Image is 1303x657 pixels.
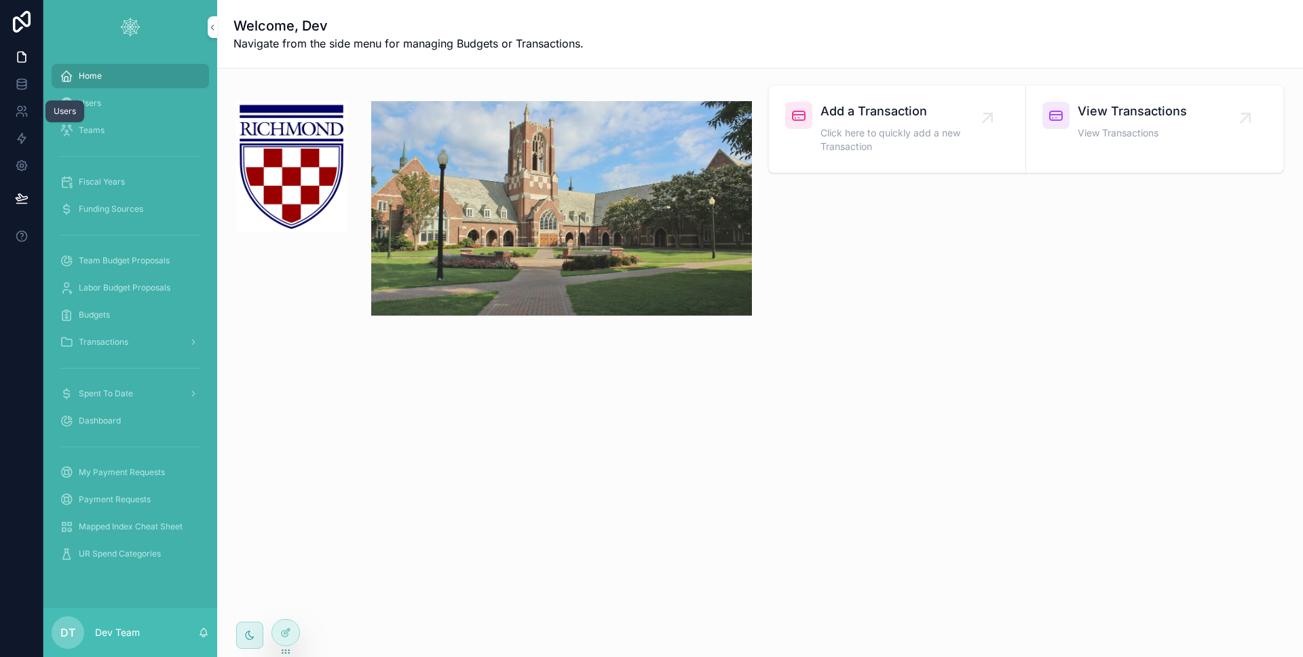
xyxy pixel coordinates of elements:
span: Budgets [79,309,110,320]
h1: Welcome, Dev [233,16,584,35]
a: Fiscal Years [52,170,209,194]
img: 27248-Richmond-Logo.jpg [236,101,347,233]
span: DT [60,624,75,641]
img: 27250-Richmond_2.jpg [371,101,752,316]
span: Home [79,71,102,81]
span: UR Spend Categories [79,548,161,559]
a: Payment Requests [52,487,209,512]
p: Dev Team [95,626,140,639]
a: Funding Sources [52,197,209,221]
span: Transactions [79,337,128,348]
a: Dashboard [52,409,209,433]
span: Dashboard [79,415,121,426]
div: Users [54,106,76,117]
a: My Payment Requests [52,460,209,485]
span: Spent To Date [79,388,133,399]
span: Labor Budget Proposals [79,282,170,293]
a: Budgets [52,303,209,327]
a: Mapped Index Cheat Sheet [52,514,209,539]
span: My Payment Requests [79,467,165,478]
span: Mapped Index Cheat Sheet [79,521,183,532]
a: View TransactionsView Transactions [1026,86,1283,172]
a: Home [52,64,209,88]
span: Navigate from the side menu for managing Budgets or Transactions. [233,35,584,52]
span: Click here to quickly add a new Transaction [820,126,987,153]
span: Funding Sources [79,204,143,214]
span: Users [79,98,101,109]
a: Transactions [52,330,209,354]
span: View Transactions [1078,102,1187,121]
span: Teams [79,125,105,136]
a: Add a TransactionClick here to quickly add a new Transaction [769,86,1026,172]
span: Add a Transaction [820,102,987,121]
img: App logo [119,16,141,38]
div: scrollable content [43,54,217,584]
a: Labor Budget Proposals [52,276,209,300]
a: Spent To Date [52,381,209,406]
a: Teams [52,118,209,143]
span: Payment Requests [79,494,151,505]
span: View Transactions [1078,126,1187,140]
span: Team Budget Proposals [79,255,170,266]
span: Fiscal Years [79,176,125,187]
a: Users [52,91,209,115]
a: Team Budget Proposals [52,248,209,273]
a: UR Spend Categories [52,542,209,566]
